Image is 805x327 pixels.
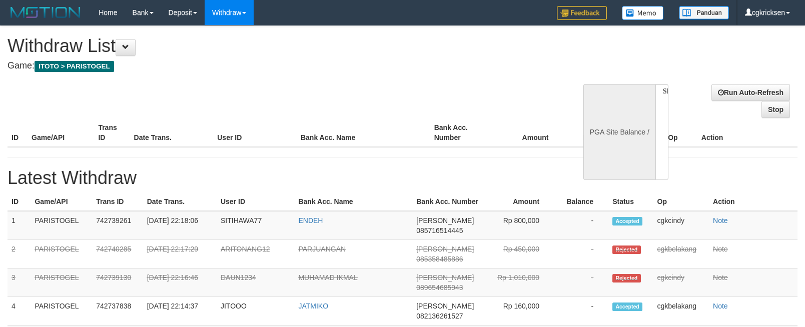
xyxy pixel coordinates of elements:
[608,192,653,211] th: Status
[143,211,217,240] td: [DATE] 22:18:06
[416,312,463,320] span: 082136261527
[217,192,294,211] th: User ID
[92,211,143,240] td: 742739261
[664,118,697,147] th: Op
[713,273,728,281] a: Note
[94,118,130,147] th: Trans ID
[28,118,94,147] th: Game/API
[653,268,709,297] td: cgkcindy
[713,302,728,310] a: Note
[8,297,31,325] td: 4
[653,192,709,211] th: Op
[8,268,31,297] td: 3
[583,84,655,180] div: PGA Site Balance /
[298,273,357,281] a: MUHAMAD IKMAL
[653,297,709,325] td: cgkbelakang
[697,118,797,147] th: Action
[297,118,430,147] th: Bank Acc. Name
[416,302,474,310] span: [PERSON_NAME]
[416,283,463,291] span: 089654685943
[31,192,92,211] th: Game/API
[92,192,143,211] th: Trans ID
[612,302,642,311] span: Accepted
[8,36,527,56] h1: Withdraw List
[298,245,346,253] a: PARJUANGAN
[713,216,728,224] a: Note
[554,268,608,297] td: -
[416,216,474,224] span: [PERSON_NAME]
[497,118,563,147] th: Amount
[213,118,297,147] th: User ID
[8,61,527,71] h4: Game:
[8,240,31,268] td: 2
[709,192,797,211] th: Action
[491,268,554,297] td: Rp 1,010,000
[35,61,114,72] span: ITOTO > PARISTOGEL
[31,268,92,297] td: PARISTOGEL
[416,226,463,234] span: 085716514445
[761,101,790,118] a: Stop
[8,192,31,211] th: ID
[563,118,624,147] th: Balance
[491,240,554,268] td: Rp 450,000
[143,192,217,211] th: Date Trans.
[143,240,217,268] td: [DATE] 22:17:29
[217,268,294,297] td: DAUN1234
[416,273,474,281] span: [PERSON_NAME]
[294,192,412,211] th: Bank Acc. Name
[491,192,554,211] th: Amount
[8,118,28,147] th: ID
[8,5,84,20] img: MOTION_logo.png
[8,168,797,188] h1: Latest Withdraw
[298,216,323,224] a: ENDEH
[554,297,608,325] td: -
[31,240,92,268] td: PARISTOGEL
[554,240,608,268] td: -
[217,240,294,268] td: ARITONANG12
[298,302,328,310] a: JATMIKO
[557,6,607,20] img: Feedback.jpg
[491,211,554,240] td: Rp 800,000
[430,118,497,147] th: Bank Acc. Number
[143,268,217,297] td: [DATE] 22:16:46
[412,192,491,211] th: Bank Acc. Number
[217,211,294,240] td: SITIHAWA77
[416,245,474,253] span: [PERSON_NAME]
[8,211,31,240] td: 1
[491,297,554,325] td: Rp 160,000
[92,297,143,325] td: 742737838
[653,211,709,240] td: cgkcindy
[554,211,608,240] td: -
[554,192,608,211] th: Balance
[653,240,709,268] td: cgkbelakang
[612,217,642,225] span: Accepted
[92,240,143,268] td: 742740285
[130,118,214,147] th: Date Trans.
[612,245,640,254] span: Rejected
[416,255,463,263] span: 085358485886
[31,297,92,325] td: PARISTOGEL
[143,297,217,325] td: [DATE] 22:14:37
[92,268,143,297] td: 742739130
[622,6,664,20] img: Button%20Memo.svg
[713,245,728,253] a: Note
[612,274,640,282] span: Rejected
[711,84,790,101] a: Run Auto-Refresh
[31,211,92,240] td: PARISTOGEL
[679,6,729,19] img: panduan.png
[217,297,294,325] td: JITOOO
